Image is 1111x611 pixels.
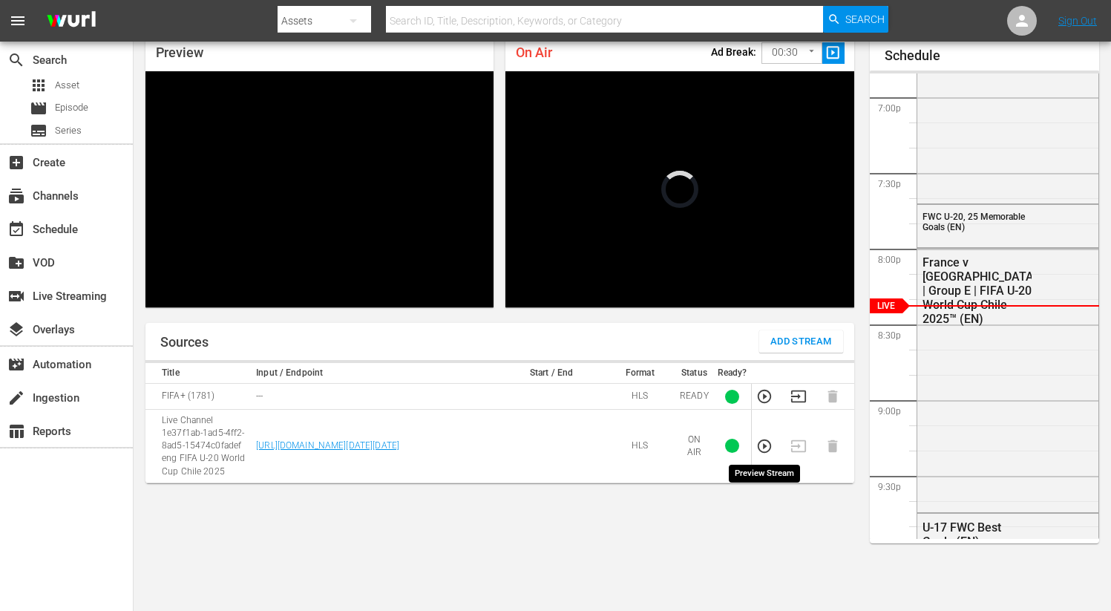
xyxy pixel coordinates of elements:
[36,4,107,39] img: ans4CAIJ8jUAAAAAAAAAAAAAAAAAAAAAAAAgQb4GAAAAAAAAAAAAAAAAAAAAAAAAJMjXAAAAAAAAAAAAAAAAAAAAAAAAgAT5G...
[7,154,25,171] span: Create
[252,363,498,384] th: Input / Endpoint
[516,45,552,60] span: On Air
[30,76,47,94] span: Asset
[605,410,675,483] td: HLS
[7,321,25,339] span: Overlays
[605,363,675,384] th: Format
[256,440,399,451] a: [URL][DOMAIN_NAME][DATE][DATE]
[605,384,675,410] td: HLS
[922,212,1025,232] span: FWC U-20, 25 Memorable Goals (EN)
[55,123,82,138] span: Series
[7,220,25,238] span: Schedule
[252,384,498,410] td: ---
[922,255,1032,326] div: France v [GEOGRAPHIC_DATA] | Group E | FIFA U-20 World Cup Chile 2025™ (EN)
[30,122,47,140] span: Series
[145,71,494,307] div: Video Player
[145,384,252,410] td: FIFA+ (1781)
[7,187,25,205] span: Channels
[7,422,25,440] span: Reports
[55,78,79,93] span: Asset
[498,363,604,384] th: Start / End
[7,389,25,407] span: Ingestion
[1058,15,1097,27] a: Sign Out
[156,45,203,60] span: Preview
[790,388,807,405] button: Transition
[922,520,1032,549] div: U-17 FWC Best Goals (EN)
[7,287,25,305] span: Live Streaming
[756,388,773,405] button: Preview Stream
[145,363,252,384] th: Title
[7,51,25,69] span: Search
[7,254,25,272] span: VOD
[770,333,832,350] span: Add Stream
[7,356,25,373] span: Automation
[823,6,888,33] button: Search
[885,48,1100,63] h1: Schedule
[713,363,752,384] th: Ready?
[505,71,853,307] div: Video Player
[675,384,713,410] td: READY
[55,100,88,115] span: Episode
[759,330,843,353] button: Add Stream
[675,410,713,483] td: ON AIR
[761,39,822,67] div: 00:30
[845,6,885,33] span: Search
[9,12,27,30] span: menu
[825,45,842,62] span: slideshow_sharp
[675,363,713,384] th: Status
[145,410,252,483] td: Live Channel 1e37f1ab-1ad5-4ff2-8ad5-15474c0fadef eng FIFA U-20 World Cup Chile 2025
[711,46,756,58] p: Ad Break:
[160,335,209,350] h1: Sources
[30,99,47,117] span: Episode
